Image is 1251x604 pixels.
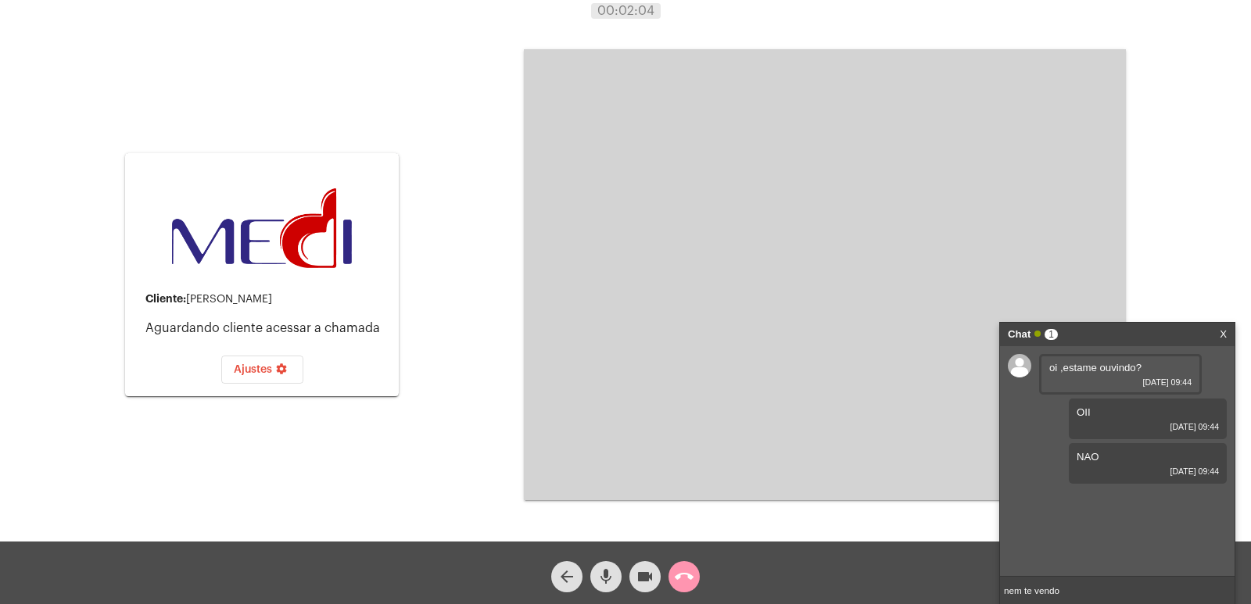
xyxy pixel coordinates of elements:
[1049,377,1192,387] span: [DATE] 09:44
[1077,451,1099,463] span: NAO
[1049,362,1142,373] span: oi ,estame ouvindo?
[675,567,694,586] mat-icon: call_end
[1077,406,1091,418] span: OII
[1000,577,1235,604] input: Type a message
[1077,422,1219,431] span: [DATE] 09:44
[272,363,291,381] mat-icon: settings
[1045,329,1058,340] span: 1
[557,567,576,586] mat-icon: arrow_back
[145,321,386,335] p: Aguardando cliente acessar a chamada
[1034,331,1041,337] span: Online
[597,567,615,586] mat-icon: mic
[234,364,291,375] span: Ajustes
[145,293,186,304] strong: Cliente:
[145,293,386,306] div: [PERSON_NAME]
[172,188,352,268] img: d3a1b5fa-500b-b90f-5a1c-719c20e9830b.png
[1077,466,1219,476] span: [DATE] 09:44
[221,356,303,384] button: Ajustes
[1008,323,1031,346] strong: Chat
[1220,323,1227,346] a: X
[636,567,654,586] mat-icon: videocam
[597,5,654,17] span: 00:02:04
